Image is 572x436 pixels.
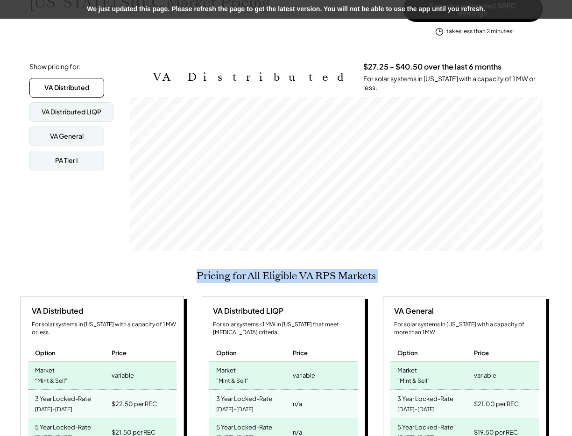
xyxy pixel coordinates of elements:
div: $21.00 per REC [474,397,519,410]
div: [DATE]-[DATE] [216,403,254,416]
div: Market [397,364,417,374]
div: VA Distributed LIQP [209,306,283,316]
div: 5 Year Locked-Rate [35,421,91,431]
div: "Mint & Sell" [397,375,430,387]
div: VA Distributed [44,83,89,92]
div: Option [397,349,418,357]
div: Option [216,349,237,357]
h3: $27.25 - $40.50 over the last 6 months [363,62,501,72]
div: For solar systems in [US_STATE] with a capacity of more than 1 MW. [394,321,539,337]
div: $22.50 per REC [112,397,157,410]
div: VA General [390,306,434,316]
div: n/a [293,397,302,410]
h2: Pricing for All Eligible VA RPS Markets [197,270,376,282]
div: 5 Year Locked-Rate [397,421,453,431]
div: Price [474,349,489,357]
div: For solar systems in [US_STATE] with a capacity of 1 MW or less. [363,74,543,92]
div: variable [112,369,134,382]
div: Price [112,349,127,357]
div: 3 Year Locked-Rate [35,392,91,403]
div: PA Tier I [55,156,78,165]
div: takes less than 2 minutes! [446,28,514,35]
div: VA General [50,132,84,141]
div: [DATE]-[DATE] [35,403,72,416]
div: 3 Year Locked-Rate [216,392,272,403]
div: Option [35,349,56,357]
div: "Mint & Sell" [216,375,248,387]
div: 5 Year Locked-Rate [216,421,272,431]
div: VA Distributed LIQP [42,107,101,117]
div: 3 Year Locked-Rate [397,392,453,403]
h2: VA Distributed [153,70,349,84]
div: VA Distributed [28,306,84,316]
div: For solar systems in [US_STATE] with a capacity of 1 MW or less. [32,321,177,337]
div: Show pricing for: [29,62,81,71]
div: [DATE]-[DATE] [397,403,435,416]
div: variable [474,369,496,382]
div: Price [293,349,308,357]
div: For solar systems ≤1 MW in [US_STATE] that meet [MEDICAL_DATA] criteria. [213,321,358,337]
div: Market [35,364,55,374]
div: variable [293,369,315,382]
div: "Mint & Sell" [35,375,67,387]
div: Market [216,364,236,374]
